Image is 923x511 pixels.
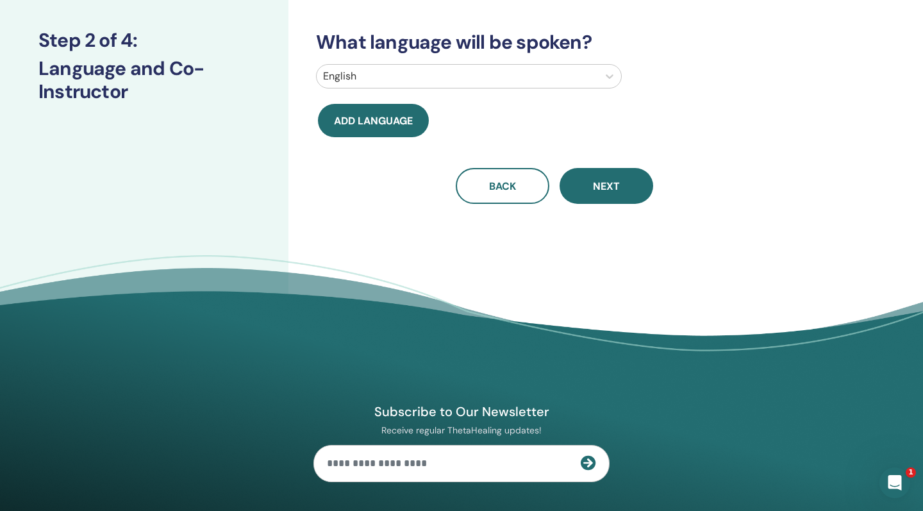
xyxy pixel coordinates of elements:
[489,180,516,193] span: Back
[334,114,413,128] span: Add language
[313,424,610,436] p: Receive regular ThetaHealing updates!
[879,467,910,498] iframe: Intercom live chat
[313,403,610,420] h4: Subscribe to Our Newsletter
[456,168,549,204] button: Back
[560,168,653,204] button: Next
[906,467,916,478] span: 1
[318,104,429,137] button: Add language
[593,180,620,193] span: Next
[38,57,250,103] h3: Language and Co-Instructor
[308,31,801,54] h3: What language will be spoken?
[38,29,250,52] h3: Step 2 of 4 :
